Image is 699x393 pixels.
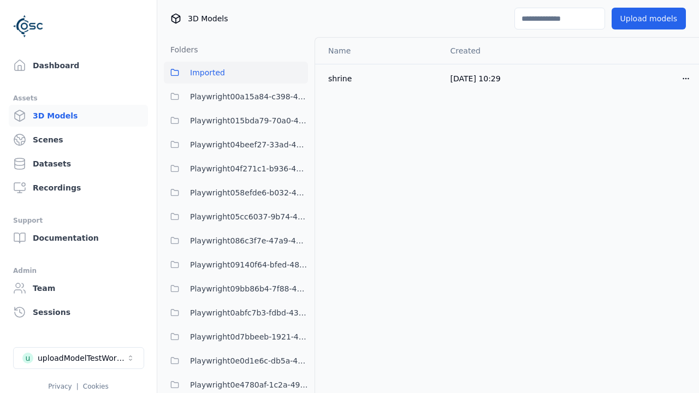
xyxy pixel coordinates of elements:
[164,44,198,55] h3: Folders
[9,153,148,175] a: Datasets
[190,114,308,127] span: Playwright015bda79-70a0-409c-99cb-1511bab16c94
[9,301,148,323] a: Sessions
[9,227,148,249] a: Documentation
[451,74,501,83] span: [DATE] 10:29
[190,162,308,175] span: Playwright04f271c1-b936-458c-b5f6-36ca6337f11a
[48,383,72,390] a: Privacy
[190,378,308,391] span: Playwright0e4780af-1c2a-492e-901c-6880da17528a
[13,92,144,105] div: Assets
[164,134,308,156] button: Playwright04beef27-33ad-4b39-a7ba-e3ff045e7193
[164,158,308,180] button: Playwright04f271c1-b936-458c-b5f6-36ca6337f11a
[13,11,44,41] img: Logo
[164,278,308,300] button: Playwright09bb86b4-7f88-4a8f-8ea8-a4c9412c995e
[190,282,308,295] span: Playwright09bb86b4-7f88-4a8f-8ea8-a4c9412c995e
[328,73,433,84] div: shrine
[164,326,308,348] button: Playwright0d7bbeeb-1921-41c6-b931-af810e4ce19a
[164,230,308,252] button: Playwright086c3f7e-47a9-4b40-930e-6daa73f464cc
[190,306,308,319] span: Playwright0abfc7b3-fdbd-438a-9097-bdc709c88d01
[190,66,225,79] span: Imported
[164,254,308,276] button: Playwright09140f64-bfed-4894-9ae1-f5b1e6c36039
[442,38,570,64] th: Created
[190,90,308,103] span: Playwright00a15a84-c398-4ef4-9da8-38c036397b1e
[315,38,442,64] th: Name
[190,186,308,199] span: Playwright058efde6-b032-4363-91b7-49175d678812
[164,110,308,132] button: Playwright015bda79-70a0-409c-99cb-1511bab16c94
[9,55,148,76] a: Dashboard
[83,383,109,390] a: Cookies
[164,182,308,204] button: Playwright058efde6-b032-4363-91b7-49175d678812
[76,383,79,390] span: |
[190,330,308,343] span: Playwright0d7bbeeb-1921-41c6-b931-af810e4ce19a
[612,8,686,29] button: Upload models
[190,210,308,223] span: Playwright05cc6037-9b74-4704-86c6-3ffabbdece83
[9,129,148,151] a: Scenes
[9,277,148,299] a: Team
[164,302,308,324] button: Playwright0abfc7b3-fdbd-438a-9097-bdc709c88d01
[22,353,33,364] div: u
[164,206,308,228] button: Playwright05cc6037-9b74-4704-86c6-3ffabbdece83
[164,86,308,108] button: Playwright00a15a84-c398-4ef4-9da8-38c036397b1e
[164,62,308,84] button: Imported
[164,350,308,372] button: Playwright0e0d1e6c-db5a-4244-b424-632341d2c1b4
[13,264,144,277] div: Admin
[188,13,228,24] span: 3D Models
[13,347,144,369] button: Select a workspace
[190,258,308,271] span: Playwright09140f64-bfed-4894-9ae1-f5b1e6c36039
[38,353,126,364] div: uploadModelTestWorkspace
[190,234,308,247] span: Playwright086c3f7e-47a9-4b40-930e-6daa73f464cc
[9,105,148,127] a: 3D Models
[190,354,308,367] span: Playwright0e0d1e6c-db5a-4244-b424-632341d2c1b4
[190,138,308,151] span: Playwright04beef27-33ad-4b39-a7ba-e3ff045e7193
[9,177,148,199] a: Recordings
[13,214,144,227] div: Support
